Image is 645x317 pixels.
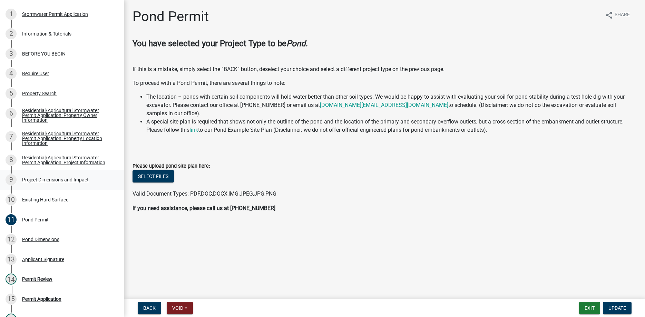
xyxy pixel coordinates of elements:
[615,11,630,19] span: Share
[22,31,71,36] div: Information & Tutorials
[6,254,17,265] div: 13
[6,108,17,119] div: 6
[22,297,61,301] div: Permit Application
[22,277,52,281] div: Permit Review
[6,234,17,245] div: 12
[605,11,613,19] i: share
[6,68,17,79] div: 4
[608,305,626,311] span: Update
[306,39,308,48] strong: .
[133,164,210,169] label: Please upload pond site plan here:
[146,93,637,118] li: The location – ponds with certain soil components will hold water better than other soil types. W...
[6,214,17,225] div: 11
[6,155,17,166] div: 8
[133,39,286,48] strong: You have selected your Project Type to be
[6,28,17,39] div: 2
[22,197,68,202] div: Existing Hard Surface
[6,9,17,20] div: 1
[172,305,183,311] span: Void
[143,305,156,311] span: Back
[6,294,17,305] div: 15
[6,131,17,142] div: 7
[22,131,113,146] div: Residential/Agricultural Stormwater Permit Application: Property Location Information
[22,257,64,262] div: Applicant Signature
[146,118,637,134] li: A special site plan is required that shows not only the outline of the pond and the location of t...
[22,12,88,17] div: Stormwater Permit Application
[6,274,17,285] div: 14
[133,190,276,197] span: Valid Document Types: PDF,DOC,DOCX,IMG,JPEG,JPG,PNG
[603,302,632,314] button: Update
[22,108,113,122] div: Residential/Agricultural Stormwater Permit Application: Property Owner Information
[22,217,49,222] div: Pond Permit
[579,302,600,314] button: Exit
[22,177,89,182] div: Project Dimensions and Impact
[133,205,275,211] strong: If you need assistance, please call us at [PHONE_NUMBER]
[133,8,209,25] h1: Pond Permit
[286,39,306,48] strong: Pond
[599,8,635,22] button: shareShare
[320,102,448,108] a: [DOMAIN_NAME][EMAIL_ADDRESS][DOMAIN_NAME]
[6,174,17,185] div: 9
[22,237,59,242] div: Pond Dimensions
[22,71,49,76] div: Require User
[167,302,193,314] button: Void
[133,170,174,182] button: Select files
[6,88,17,99] div: 5
[22,155,113,165] div: Residential/Agricultural Stormwater Permit Application: Project Information
[138,302,161,314] button: Back
[6,48,17,59] div: 3
[22,51,66,56] div: BEFORE YOU BEGIN
[133,79,637,87] p: To proceed with a Pond Permit, there are several things to note:
[189,127,198,133] a: link
[133,65,637,73] p: If this is a mistake, simply select the “BACK” button, deselect your choice and select a differen...
[22,91,57,96] div: Property Search
[6,194,17,205] div: 10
